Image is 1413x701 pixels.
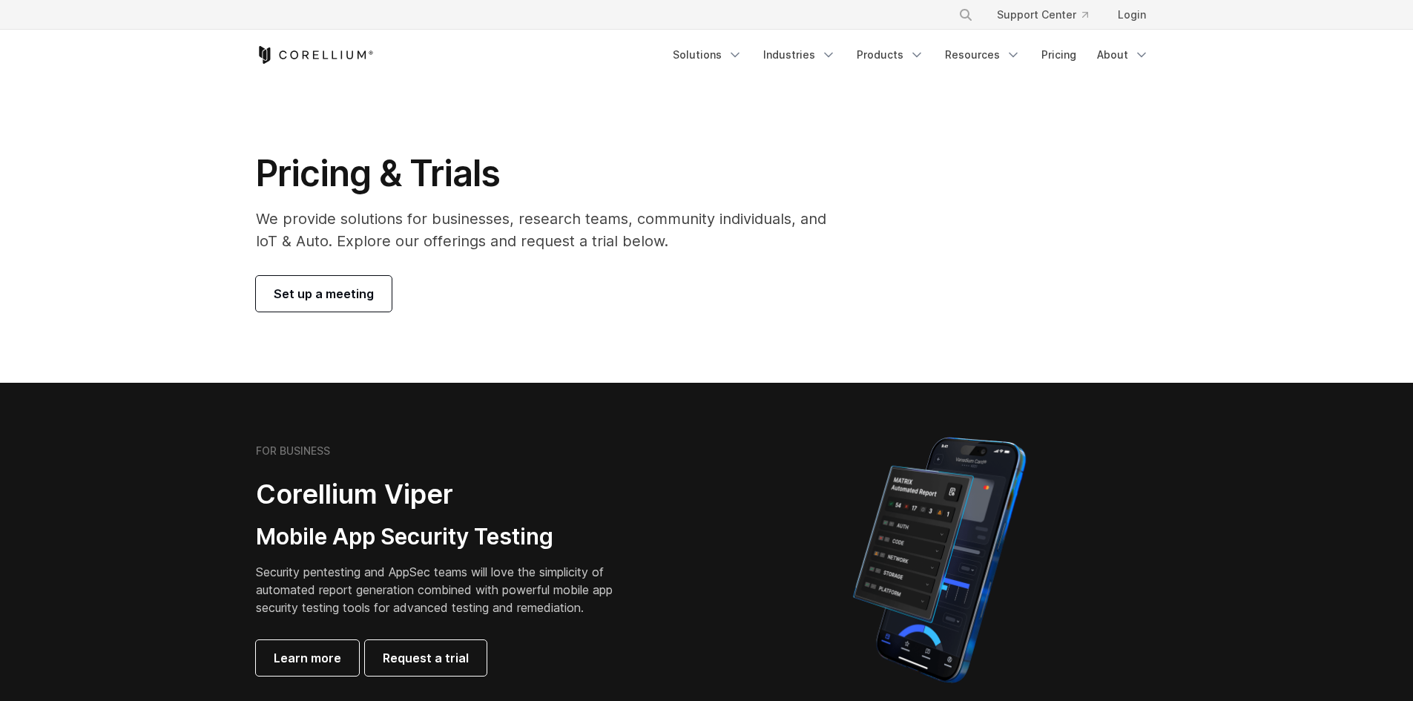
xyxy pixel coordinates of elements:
a: Learn more [256,640,359,676]
a: Set up a meeting [256,276,392,312]
div: Navigation Menu [941,1,1158,28]
span: Set up a meeting [274,285,374,303]
a: Support Center [985,1,1100,28]
h1: Pricing & Trials [256,151,847,196]
h2: Corellium Viper [256,478,636,511]
a: Pricing [1032,42,1085,68]
a: Products [848,42,933,68]
a: Request a trial [365,640,487,676]
span: Learn more [274,649,341,667]
a: Login [1106,1,1158,28]
div: Navigation Menu [664,42,1158,68]
a: Corellium Home [256,46,374,64]
span: Request a trial [383,649,469,667]
a: Resources [936,42,1030,68]
a: About [1088,42,1158,68]
a: Industries [754,42,845,68]
a: Solutions [664,42,751,68]
h3: Mobile App Security Testing [256,523,636,551]
p: Security pentesting and AppSec teams will love the simplicity of automated report generation comb... [256,563,636,616]
p: We provide solutions for businesses, research teams, community individuals, and IoT & Auto. Explo... [256,208,847,252]
img: Corellium MATRIX automated report on iPhone showing app vulnerability test results across securit... [828,430,1051,690]
h6: FOR BUSINESS [256,444,330,458]
button: Search [952,1,979,28]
